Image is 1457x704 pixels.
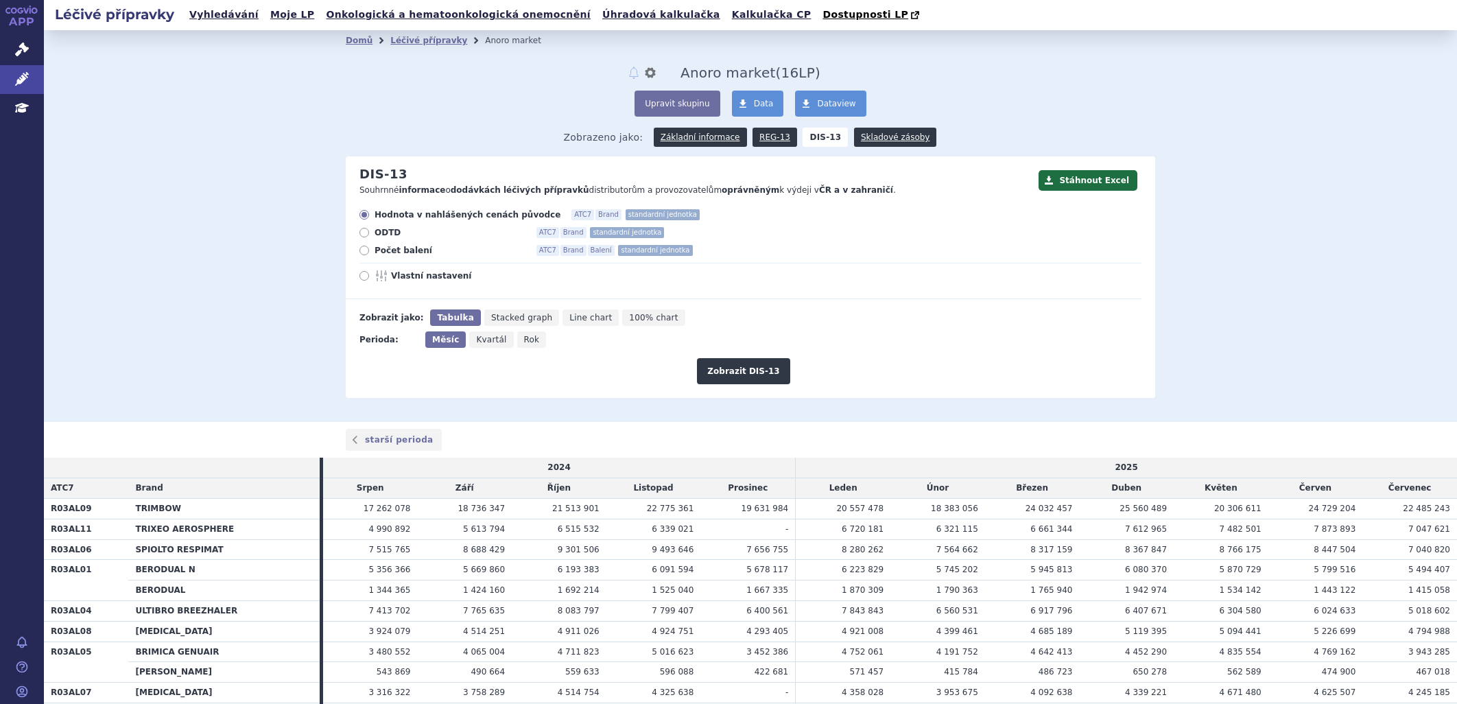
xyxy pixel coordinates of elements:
td: Červen [1268,478,1363,499]
th: ULTIBRO BREEZHALER [128,600,319,621]
span: 5 494 407 [1408,565,1450,574]
span: 1 344 365 [368,585,410,595]
span: 22 775 361 [647,504,694,513]
span: 1 443 122 [1314,585,1355,595]
a: Dataview [795,91,866,117]
span: 6 223 829 [842,565,884,574]
span: - [785,524,788,534]
span: 7 482 501 [1220,524,1261,534]
span: Hodnota v nahlášených cenách původce [375,209,560,220]
span: Line chart [569,313,612,322]
span: 4 711 823 [558,647,600,657]
span: 415 784 [944,667,978,677]
span: 4 921 008 [842,626,884,636]
span: ATC7 [536,245,559,256]
a: Léčivé přípravky [390,36,467,45]
strong: DIS-13 [803,128,848,147]
span: 6 080 370 [1125,565,1167,574]
th: [PERSON_NAME] [128,662,319,683]
td: Listopad [606,478,701,499]
span: 3 480 552 [368,647,410,657]
span: 7 047 621 [1408,524,1450,534]
span: Anoro market [680,64,775,81]
td: 2025 [796,458,1457,478]
span: 1 870 309 [842,585,884,595]
span: 490 664 [471,667,505,677]
span: 3 316 322 [368,688,410,697]
span: ODTD [375,227,525,238]
span: 3 924 079 [368,626,410,636]
span: 6 091 594 [652,565,694,574]
span: 5 018 602 [1408,606,1450,615]
th: BERODUAL [128,580,319,601]
strong: ČR a v zahraničí [819,185,893,195]
td: 2024 [323,458,796,478]
span: 4 769 162 [1314,647,1355,657]
td: Srpen [323,478,418,499]
span: Brand [135,483,163,493]
th: R03AL09 [44,498,128,519]
li: Anoro market [485,30,559,51]
button: notifikace [627,64,641,81]
span: 7 656 755 [746,545,788,554]
span: 6 400 561 [746,606,788,615]
span: Dataview [817,99,855,108]
span: 4 835 554 [1220,647,1261,657]
a: Data [732,91,784,117]
span: 4 671 480 [1220,688,1261,697]
span: 4 924 751 [652,626,694,636]
span: 422 681 [755,667,789,677]
td: Únor [890,478,985,499]
a: Moje LP [266,5,318,24]
th: R03AL08 [44,621,128,642]
span: 9 493 646 [652,545,694,554]
span: 4 794 988 [1408,626,1450,636]
span: 22 485 243 [1403,504,1450,513]
span: Brand [560,245,587,256]
span: 5 016 623 [652,647,694,657]
span: 6 193 383 [558,565,600,574]
a: Základní informace [654,128,747,147]
span: 5 945 813 [1030,565,1072,574]
span: 543 869 [377,667,411,677]
span: 6 321 115 [936,524,978,534]
span: 24 032 457 [1026,504,1073,513]
a: Dostupnosti LP [818,5,926,25]
a: Úhradová kalkulačka [598,5,724,24]
span: 8 280 262 [842,545,884,554]
span: Stacked graph [491,313,552,322]
span: Brand [595,209,621,220]
strong: informace [399,185,446,195]
span: 4 642 413 [1030,647,1072,657]
span: ATC7 [571,209,594,220]
span: 18 383 056 [931,504,978,513]
h2: Léčivé přípravky [44,5,185,24]
span: Dostupnosti LP [822,9,908,20]
span: 1 424 160 [463,585,505,595]
span: 4 514 251 [463,626,505,636]
button: Stáhnout Excel [1039,170,1137,191]
a: REG-13 [753,128,797,147]
span: ( LP) [775,64,820,81]
th: [MEDICAL_DATA] [128,683,319,703]
span: 7 040 820 [1408,545,1450,554]
span: 1 667 335 [746,585,788,595]
a: Vyhledávání [185,5,263,24]
span: 7 873 893 [1314,524,1355,534]
span: Brand [560,227,587,238]
span: 650 278 [1133,667,1167,677]
span: 3 758 289 [463,688,505,697]
span: 467 018 [1416,667,1450,677]
span: 17 262 078 [364,504,411,513]
div: Zobrazit jako: [359,309,423,326]
span: 1 765 940 [1030,585,1072,595]
span: 5 799 516 [1314,565,1355,574]
th: R03AL06 [44,539,128,560]
th: BERODUAL N [128,560,319,580]
span: standardní jednotka [626,209,700,220]
span: 3 452 386 [746,647,788,657]
span: 6 304 580 [1220,606,1261,615]
span: 4 065 004 [463,647,505,657]
td: Leden [796,478,890,499]
span: 1 942 974 [1125,585,1167,595]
